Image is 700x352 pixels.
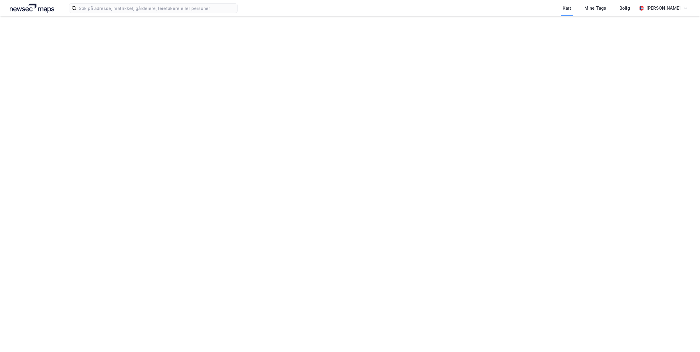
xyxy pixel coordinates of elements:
div: [PERSON_NAME] [646,5,681,12]
input: Søk på adresse, matrikkel, gårdeiere, leietakere eller personer [76,4,237,13]
div: Mine Tags [584,5,606,12]
img: logo.a4113a55bc3d86da70a041830d287a7e.svg [10,4,54,13]
iframe: Chat Widget [670,323,700,352]
div: Bolig [619,5,630,12]
div: Kart [563,5,571,12]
